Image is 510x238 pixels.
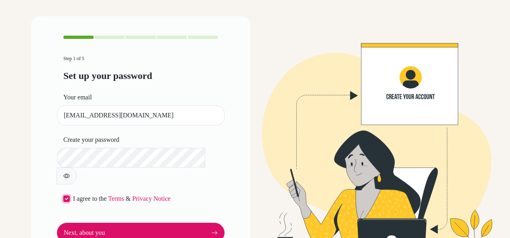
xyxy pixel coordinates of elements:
label: Create your password [63,135,119,145]
span: Step 1 of 5 [63,56,84,61]
label: Your email [63,93,92,102]
input: Insert your email* [57,105,225,125]
a: Terms [108,195,124,202]
span: & [125,195,130,202]
span: I agree to the [73,195,107,202]
a: Privacy Notice [132,195,171,202]
h3: Set up your password [63,69,218,83]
